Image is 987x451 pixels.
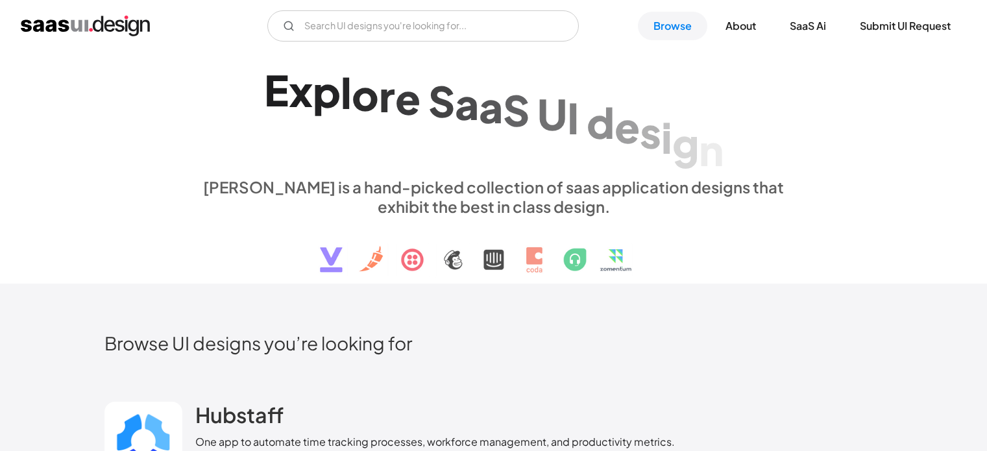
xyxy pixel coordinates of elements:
[195,434,675,450] div: One app to automate time tracking processes, workforce management, and productivity metrics.
[672,118,699,168] div: g
[264,65,289,115] div: E
[195,177,792,216] div: [PERSON_NAME] is a hand-picked collection of saas application designs that exhibit the best in cl...
[699,124,724,174] div: n
[774,12,842,40] a: SaaS Ai
[567,93,579,143] div: I
[395,73,420,123] div: e
[267,10,579,42] form: Email Form
[844,12,966,40] a: Submit UI Request
[313,66,341,116] div: p
[21,16,150,36] a: home
[104,332,883,354] h2: Browse UI designs you’re looking for
[195,402,284,434] a: Hubstaff
[638,12,707,40] a: Browse
[195,402,284,428] h2: Hubstaff
[297,216,690,284] img: text, icon, saas logo
[379,71,395,121] div: r
[640,107,661,157] div: s
[341,67,352,117] div: l
[455,78,479,128] div: a
[428,75,455,125] div: S
[710,12,772,40] a: About
[195,65,792,165] h1: Explore SaaS UI design patterns & interactions.
[503,85,530,135] div: S
[267,10,579,42] input: Search UI designs you're looking for...
[615,102,640,152] div: e
[537,88,567,138] div: U
[289,66,313,116] div: x
[352,69,379,119] div: o
[479,81,503,131] div: a
[587,97,615,147] div: d
[661,112,672,162] div: i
